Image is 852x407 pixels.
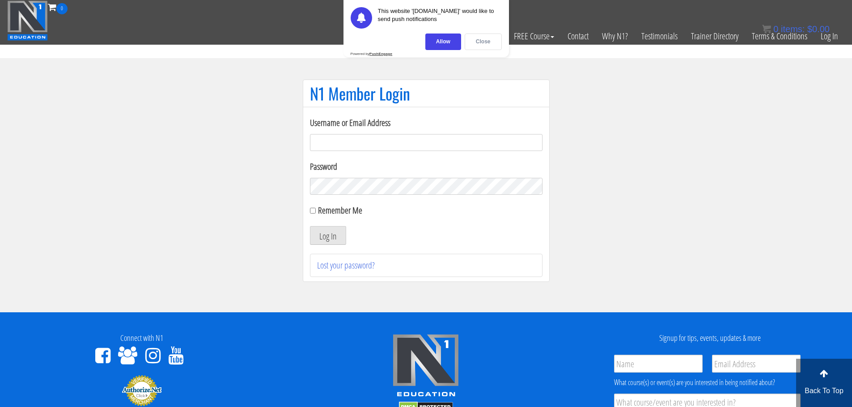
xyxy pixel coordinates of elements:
[781,24,805,34] span: items:
[378,7,502,29] div: This website '[DOMAIN_NAME]' would like to send push notifications
[310,116,543,130] label: Username or Email Address
[465,34,502,50] div: Close
[614,355,703,373] input: Name
[310,226,346,245] button: Log In
[773,24,778,34] span: 0
[507,14,561,58] a: FREE Course
[614,377,801,388] div: What course(s) or event(s) are you interested in being notified about?
[310,84,543,102] h1: N1 Member Login
[712,355,801,373] input: Email Address
[762,25,771,34] img: icon11.png
[56,3,68,14] span: 0
[575,334,845,343] h4: Signup for tips, events, updates & more
[635,14,684,58] a: Testimonials
[7,334,277,343] h4: Connect with N1
[814,14,845,58] a: Log In
[369,52,392,56] strong: PushEngage
[351,52,393,56] div: Powered by
[318,204,362,216] label: Remember Me
[310,160,543,173] label: Password
[807,24,812,34] span: $
[425,34,461,50] div: Allow
[807,24,830,34] bdi: 0.00
[48,1,68,13] a: 0
[122,374,162,407] img: Authorize.Net Merchant - Click to Verify
[796,386,852,396] p: Back To Top
[595,14,635,58] a: Why N1?
[561,14,595,58] a: Contact
[392,334,459,400] img: n1-edu-logo
[684,14,745,58] a: Trainer Directory
[745,14,814,58] a: Terms & Conditions
[7,0,48,41] img: n1-education
[762,24,830,34] a: 0 items: $0.00
[317,259,375,271] a: Lost your password?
